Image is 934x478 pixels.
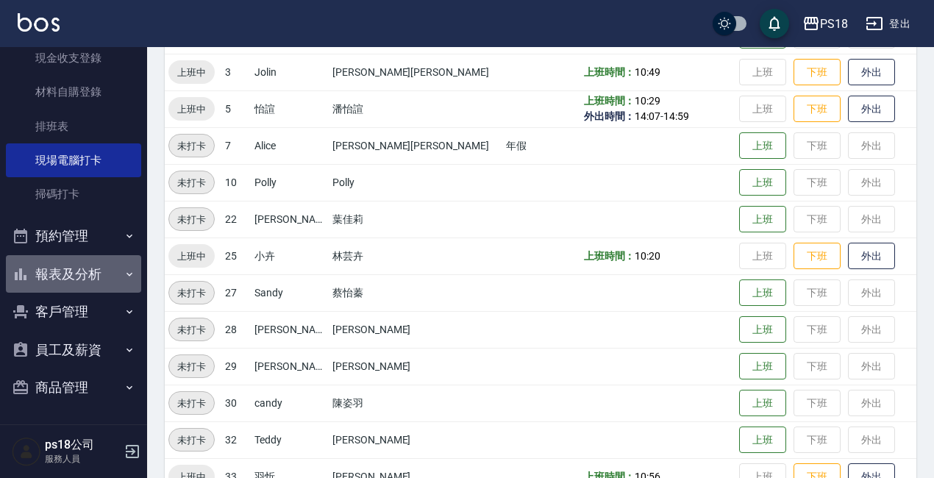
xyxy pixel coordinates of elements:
button: 商品管理 [6,368,141,407]
span: 上班中 [168,249,215,264]
span: 10:29 [635,95,660,107]
td: 27 [221,274,251,311]
b: 外出時間： [584,110,635,122]
td: 30 [221,385,251,421]
td: [PERSON_NAME] [329,421,502,458]
b: 上班時間： [584,250,635,262]
td: 蔡怡蓁 [329,274,502,311]
button: 上班 [739,206,786,233]
button: 外出 [848,243,895,270]
button: 登出 [860,10,916,38]
td: 25 [221,238,251,274]
span: 未打卡 [169,212,214,227]
button: 報表及分析 [6,255,141,293]
button: PS18 [796,9,854,39]
span: 14:59 [663,110,689,122]
button: save [760,9,789,38]
td: Polly [251,164,329,201]
td: Teddy [251,421,329,458]
button: 預約管理 [6,217,141,255]
td: 葉佳莉 [329,201,502,238]
a: 排班表 [6,110,141,143]
td: Polly [329,164,502,201]
button: 下班 [794,59,841,86]
span: 10:20 [635,250,660,262]
td: Alice [251,127,329,164]
td: [PERSON_NAME] [329,311,502,348]
span: 14:07 [635,110,660,122]
td: 28 [221,311,251,348]
button: 員工及薪資 [6,331,141,369]
b: 上班時間： [584,66,635,78]
span: 未打卡 [169,285,214,301]
td: [PERSON_NAME] [251,201,329,238]
td: 3 [221,54,251,90]
td: 7 [221,127,251,164]
span: 10:49 [635,66,660,78]
td: 年假 [502,127,580,164]
td: [PERSON_NAME] [251,311,329,348]
button: 上班 [739,316,786,343]
img: Person [12,437,41,466]
td: [PERSON_NAME][PERSON_NAME] [329,54,502,90]
button: 上班 [739,390,786,417]
button: 上班 [739,132,786,160]
button: 上班 [739,279,786,307]
a: 掃碼打卡 [6,177,141,211]
td: 陳姿羽 [329,385,502,421]
button: 上班 [739,169,786,196]
td: [PERSON_NAME][PERSON_NAME] [329,127,502,164]
button: 下班 [794,96,841,123]
b: 上班時間： [584,95,635,107]
td: 潘怡諠 [329,90,502,127]
span: 未打卡 [169,322,214,338]
button: 外出 [848,59,895,86]
span: 未打卡 [169,175,214,190]
td: Jolin [251,54,329,90]
td: 22 [221,201,251,238]
a: 現金收支登錄 [6,41,141,75]
td: 怡諠 [251,90,329,127]
h5: ps18公司 [45,438,120,452]
td: 5 [221,90,251,127]
button: 外出 [848,96,895,123]
td: 小卉 [251,238,329,274]
td: 29 [221,348,251,385]
td: 32 [221,421,251,458]
p: 服務人員 [45,452,120,465]
div: PS18 [820,15,848,33]
a: 材料自購登錄 [6,75,141,109]
button: 客戶管理 [6,293,141,331]
button: 上班 [739,427,786,454]
span: 上班中 [168,101,215,117]
span: 未打卡 [169,359,214,374]
span: 未打卡 [169,138,214,154]
img: Logo [18,13,60,32]
span: 未打卡 [169,432,214,448]
span: 未打卡 [169,396,214,411]
td: 10 [221,164,251,201]
td: [PERSON_NAME] [251,348,329,385]
button: 上班 [739,353,786,380]
span: 上班中 [168,65,215,80]
td: Sandy [251,274,329,311]
td: candy [251,385,329,421]
td: - [580,90,736,127]
td: [PERSON_NAME] [329,348,502,385]
td: 林芸卉 [329,238,502,274]
button: 下班 [794,243,841,270]
a: 現場電腦打卡 [6,143,141,177]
